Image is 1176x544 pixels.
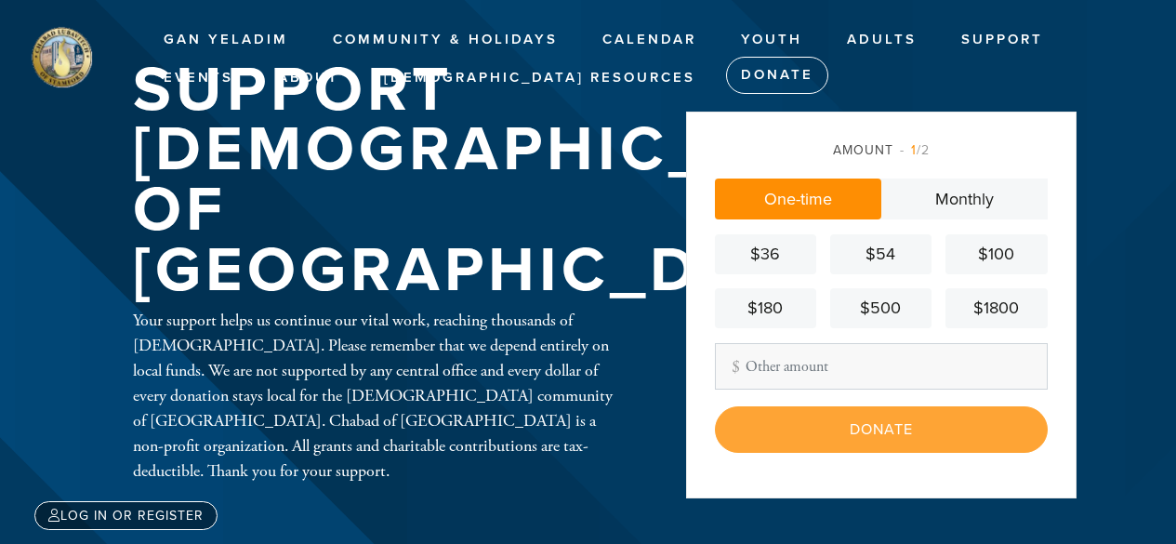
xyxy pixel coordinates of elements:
div: Your support helps us continue our vital work, reaching thousands of [DEMOGRAPHIC_DATA]. Please r... [133,308,626,484]
a: One-time [715,179,881,219]
a: $36 [715,234,816,274]
a: $100 [945,234,1047,274]
input: Other amount [715,343,1048,390]
a: Adults [833,22,931,58]
img: stamford%20logo.png [28,23,95,90]
a: $54 [830,234,932,274]
div: $500 [838,296,924,321]
a: Monthly [881,179,1048,219]
div: $180 [722,296,809,321]
a: Gan Yeladim [150,22,302,58]
a: Community & Holidays [319,22,572,58]
a: Log in or register [34,501,218,530]
div: $1800 [953,296,1039,321]
div: $36 [722,242,809,267]
div: $100 [953,242,1039,267]
span: /2 [900,142,930,158]
a: $180 [715,288,816,328]
h1: Support [DEMOGRAPHIC_DATA] of [GEOGRAPHIC_DATA] [133,60,910,300]
a: $500 [830,288,932,328]
div: $54 [838,242,924,267]
a: Calendar [588,22,710,58]
a: Events [150,60,247,96]
a: $1800 [945,288,1047,328]
a: Support [947,22,1057,58]
span: 1 [911,142,917,158]
a: About [264,60,353,96]
a: Youth [727,22,816,58]
div: Amount [715,140,1048,160]
a: Donate [726,57,828,94]
a: [DEMOGRAPHIC_DATA] Resources [370,60,709,96]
